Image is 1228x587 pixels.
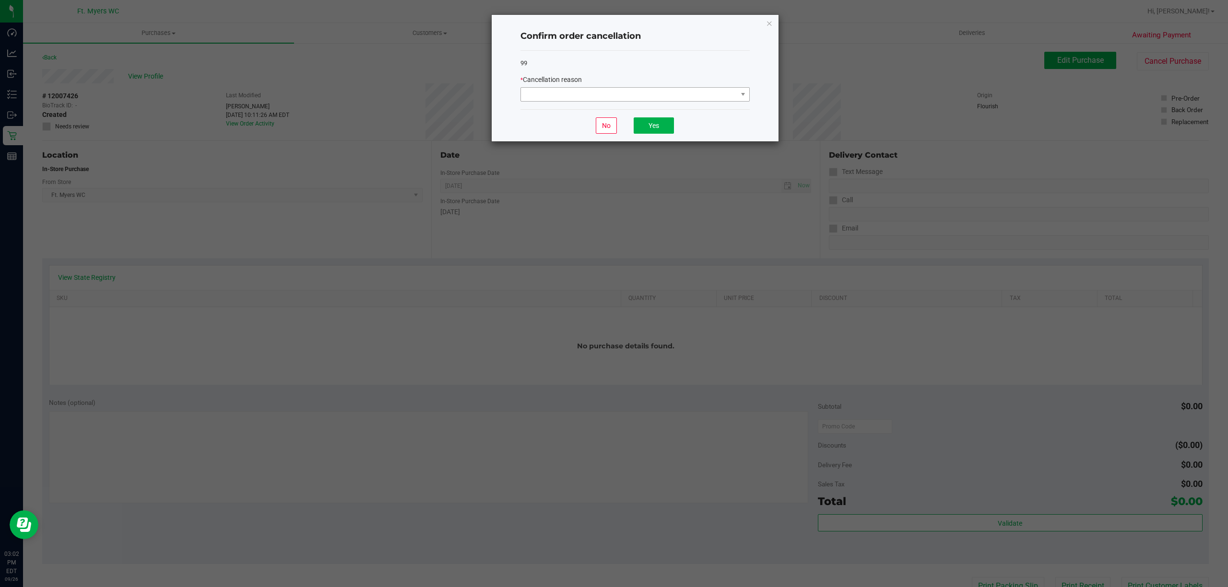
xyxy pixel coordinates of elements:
button: Yes [634,117,674,134]
iframe: Resource center [10,510,38,539]
button: No [596,117,617,134]
span: Cancellation reason [523,76,582,83]
h4: Confirm order cancellation [520,30,750,43]
span: 99 [520,59,527,67]
button: Close [766,17,773,29]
